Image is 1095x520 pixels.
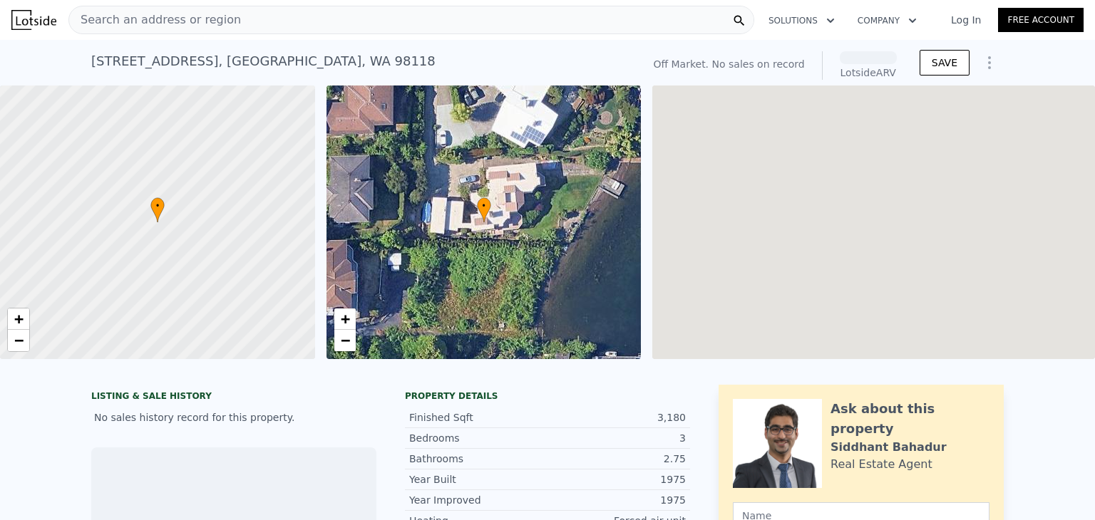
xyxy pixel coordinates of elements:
[409,493,547,507] div: Year Improved
[11,10,56,30] img: Lotside
[14,331,24,349] span: −
[477,197,491,222] div: •
[547,472,686,487] div: 1975
[69,11,241,28] span: Search an address or region
[334,308,356,330] a: Zoom in
[409,472,547,487] div: Year Built
[340,310,349,328] span: +
[14,310,24,328] span: +
[547,431,686,445] div: 3
[477,199,491,212] span: •
[975,48,1004,77] button: Show Options
[757,8,846,33] button: Solutions
[547,410,686,425] div: 3,180
[150,197,165,222] div: •
[840,66,897,80] div: Lotside ARV
[998,8,1084,32] a: Free Account
[409,452,547,466] div: Bathrooms
[340,331,349,349] span: −
[547,493,686,507] div: 1975
[934,13,998,27] a: Log In
[652,85,1095,359] div: Map
[409,410,547,425] div: Finished Sqft
[91,405,376,430] div: No sales history record for this property.
[831,399,989,439] div: Ask about this property
[846,8,928,33] button: Company
[405,390,690,402] div: Property details
[91,51,436,71] div: [STREET_ADDRESS] , [GEOGRAPHIC_DATA] , WA 98118
[8,308,29,330] a: Zoom in
[920,50,970,76] button: SAVE
[8,330,29,351] a: Zoom out
[831,456,932,473] div: Real Estate Agent
[150,199,165,212] span: •
[334,330,356,351] a: Zoom out
[653,57,804,71] div: Off Market. No sales on record
[91,390,376,405] div: LISTING & SALE HISTORY
[547,452,686,466] div: 2.75
[831,439,947,456] div: Siddhant Bahadur
[409,431,547,445] div: Bedrooms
